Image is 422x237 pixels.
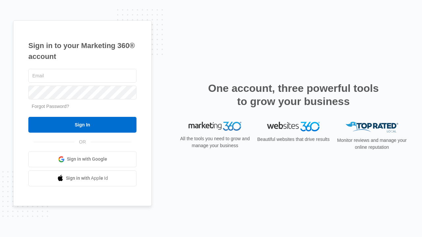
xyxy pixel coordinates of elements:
[75,139,91,145] span: OR
[28,69,136,83] input: Email
[335,137,409,151] p: Monitor reviews and manage your online reputation
[28,117,136,133] input: Sign In
[28,151,136,167] a: Sign in with Google
[28,40,136,62] h1: Sign in to your Marketing 360® account
[67,156,107,163] span: Sign in with Google
[206,82,381,108] h2: One account, three powerful tools to grow your business
[178,135,252,149] p: All the tools you need to grow and manage your business
[28,171,136,186] a: Sign in with Apple Id
[267,122,320,131] img: Websites 360
[32,104,69,109] a: Forgot Password?
[256,136,330,143] p: Beautiful websites that drive results
[346,122,398,133] img: Top Rated Local
[189,122,241,131] img: Marketing 360
[66,175,108,182] span: Sign in with Apple Id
